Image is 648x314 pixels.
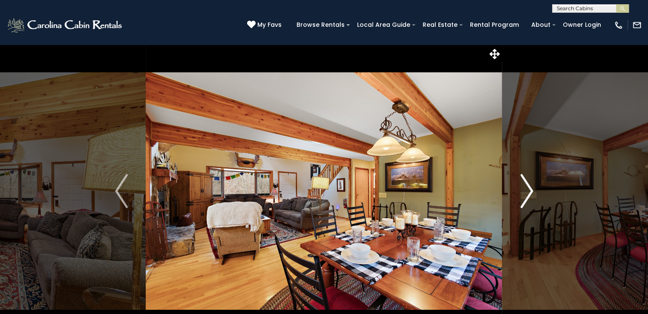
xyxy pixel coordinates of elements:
[520,174,533,208] img: arrow
[292,18,349,31] a: Browse Rentals
[614,20,623,30] img: phone-regular-white.png
[559,18,605,31] a: Owner Login
[353,18,415,31] a: Local Area Guide
[527,18,555,31] a: About
[6,17,124,34] img: White-1-2.png
[257,20,282,29] span: My Favs
[632,20,642,30] img: mail-regular-white.png
[466,18,523,31] a: Rental Program
[115,174,128,208] img: arrow
[418,18,462,31] a: Real Estate
[247,20,284,30] a: My Favs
